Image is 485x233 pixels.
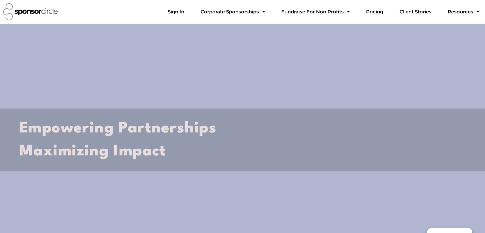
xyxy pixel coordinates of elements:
[19,117,466,163] h2: Empowering Partnerships Maximizing Impact
[361,5,388,18] a: Pricing
[3,3,58,20] img: Sponsor Circle logo
[163,5,484,18] nav: Menu
[195,5,270,18] a: Corporate SponsorshipsMenu Toggle
[276,5,355,18] a: Fundraise For Non ProfitsMenu Toggle
[443,5,484,18] a: Resources
[163,5,189,18] a: Sign In
[394,5,437,18] a: Client Stories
